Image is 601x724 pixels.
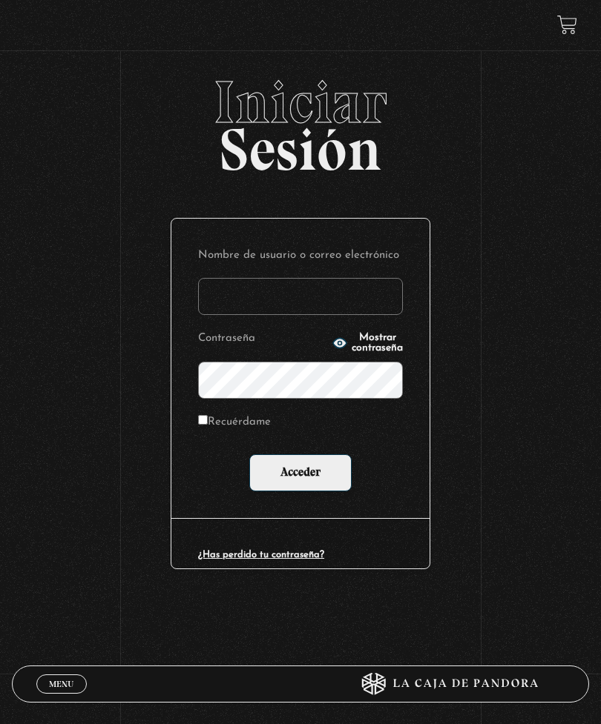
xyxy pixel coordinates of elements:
[198,412,271,434] label: Recuérdame
[352,333,403,353] span: Mostrar contraseña
[198,415,208,425] input: Recuérdame
[332,333,403,353] button: Mostrar contraseña
[198,245,403,267] label: Nombre de usuario o correo electrónico
[198,328,328,350] label: Contraseña
[198,550,324,559] a: ¿Has perdido tu contraseña?
[12,73,589,132] span: Iniciar
[44,692,79,703] span: Cerrar
[249,454,352,491] input: Acceder
[557,15,577,35] a: View your shopping cart
[49,680,73,688] span: Menu
[12,73,589,167] h2: Sesión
